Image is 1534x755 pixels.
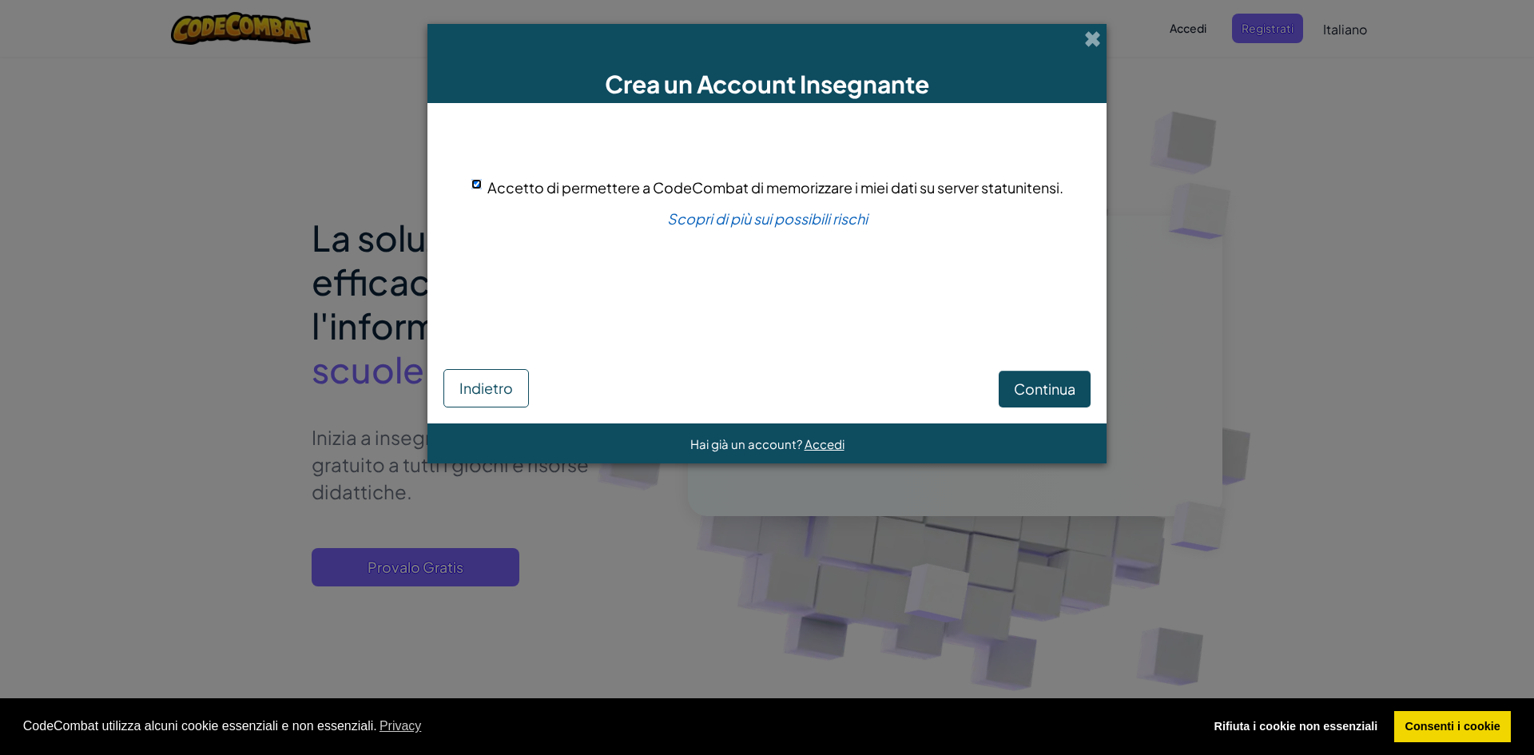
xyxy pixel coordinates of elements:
input: Accetto di permettere a CodeCombat di memorizzare i miei dati su server statunitensi. [471,179,482,189]
a: Accedi [805,436,844,451]
button: Indietro [443,369,529,407]
button: Continua [999,371,1091,407]
span: Accetto di permettere a CodeCombat di memorizzare i miei dati su server statunitensi. [487,178,1063,197]
span: Continua [1014,379,1075,398]
a: deny cookies [1203,711,1389,743]
span: Crea un Account Insegnante [605,69,929,99]
span: Hai già un account? [690,436,805,451]
span: Indietro [459,379,513,397]
a: learn more about cookies [377,714,424,738]
a: Scopri di più sui possibili rischi [667,209,868,228]
a: allow cookies [1394,711,1511,743]
span: CodeCombat utilizza alcuni cookie essenziali e non essenziali. [23,714,1190,738]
